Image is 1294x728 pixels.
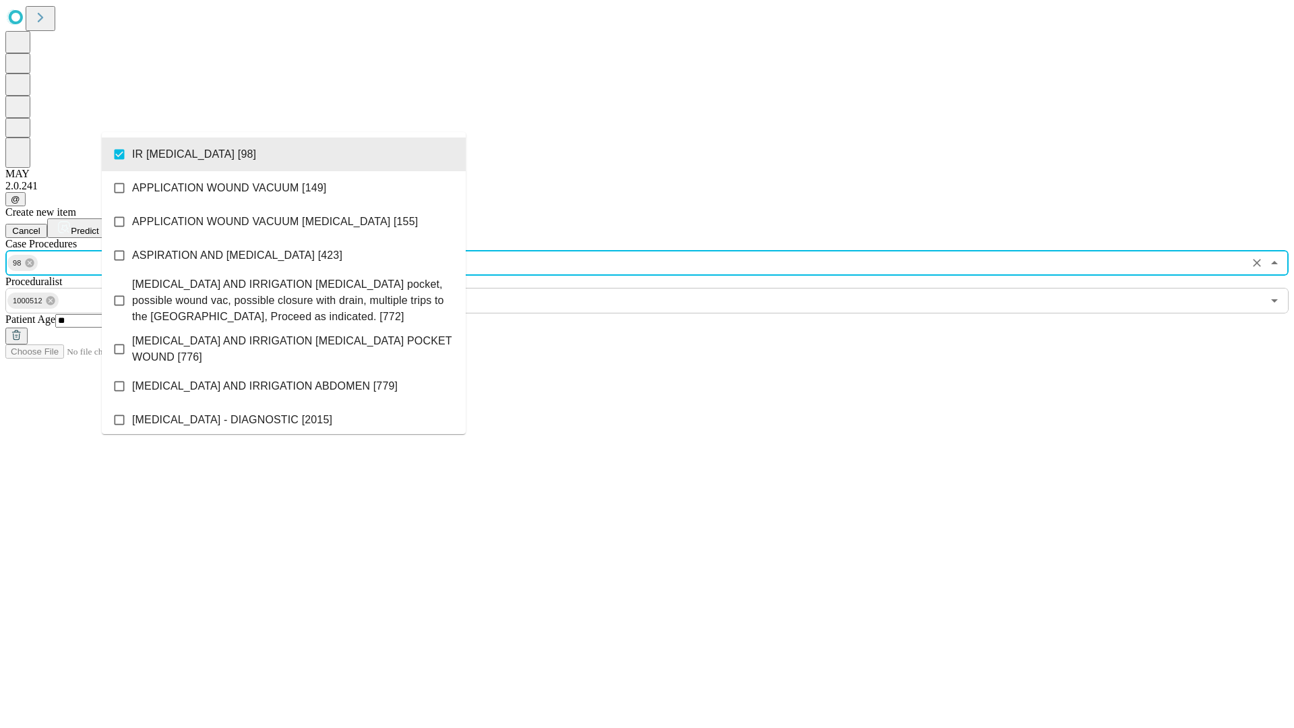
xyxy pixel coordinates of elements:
[1265,253,1284,272] button: Close
[132,276,455,325] span: [MEDICAL_DATA] AND IRRIGATION [MEDICAL_DATA] pocket, possible wound vac, possible closure with dr...
[11,194,20,204] span: @
[132,180,326,196] span: APPLICATION WOUND VACUUM [149]
[5,313,55,325] span: Patient Age
[1265,291,1284,310] button: Open
[132,214,418,230] span: APPLICATION WOUND VACUUM [MEDICAL_DATA] [155]
[7,293,48,309] span: 1000512
[71,226,98,236] span: Predict
[5,180,1289,192] div: 2.0.241
[132,412,332,428] span: [MEDICAL_DATA] - DIAGNOSTIC [2015]
[132,378,398,394] span: [MEDICAL_DATA] AND IRRIGATION ABDOMEN [779]
[5,192,26,206] button: @
[5,168,1289,180] div: MAY
[7,293,59,309] div: 1000512
[47,218,109,238] button: Predict
[12,226,40,236] span: Cancel
[132,247,342,264] span: ASPIRATION AND [MEDICAL_DATA] [423]
[132,333,455,365] span: [MEDICAL_DATA] AND IRRIGATION [MEDICAL_DATA] POCKET WOUND [776]
[5,224,47,238] button: Cancel
[7,255,27,271] span: 98
[5,276,62,287] span: Proceduralist
[1247,253,1266,272] button: Clear
[5,238,77,249] span: Scheduled Procedure
[5,206,76,218] span: Create new item
[132,146,256,162] span: IR [MEDICAL_DATA] [98]
[7,255,38,271] div: 98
